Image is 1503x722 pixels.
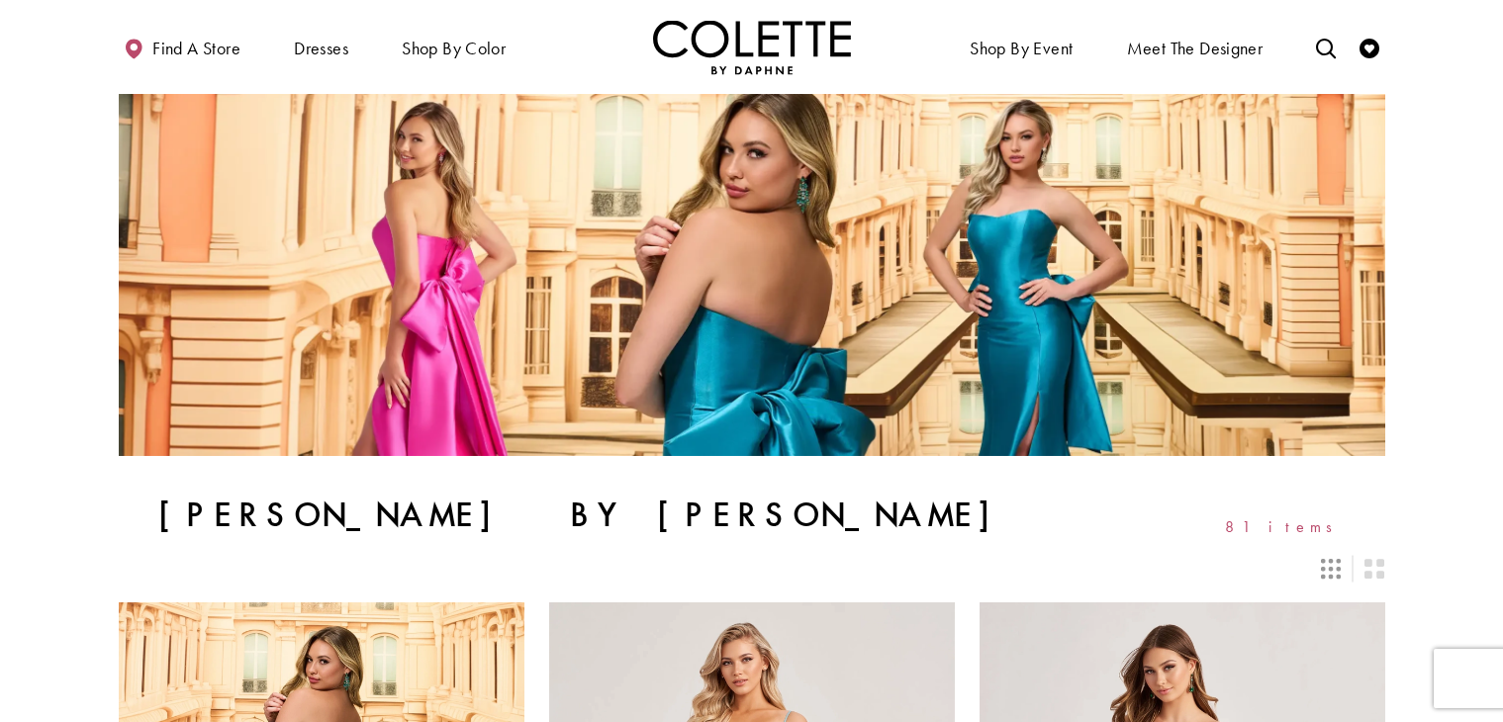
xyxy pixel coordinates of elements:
[1321,559,1341,579] span: Switch layout to 3 columns
[152,39,240,58] span: Find a store
[1122,20,1268,74] a: Meet the designer
[1364,559,1384,579] span: Switch layout to 2 columns
[397,20,511,74] span: Shop by color
[1127,39,1264,58] span: Meet the designer
[1311,20,1341,74] a: Toggle search
[970,39,1073,58] span: Shop By Event
[294,39,348,58] span: Dresses
[289,20,353,74] span: Dresses
[158,496,1034,535] h1: [PERSON_NAME] by [PERSON_NAME]
[1225,518,1346,535] span: 81 items
[653,20,851,74] a: Visit Home Page
[119,20,245,74] a: Find a store
[653,20,851,74] img: Colette by Daphne
[402,39,506,58] span: Shop by color
[1355,20,1384,74] a: Check Wishlist
[965,20,1078,74] span: Shop By Event
[107,547,1397,590] div: Layout Controls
